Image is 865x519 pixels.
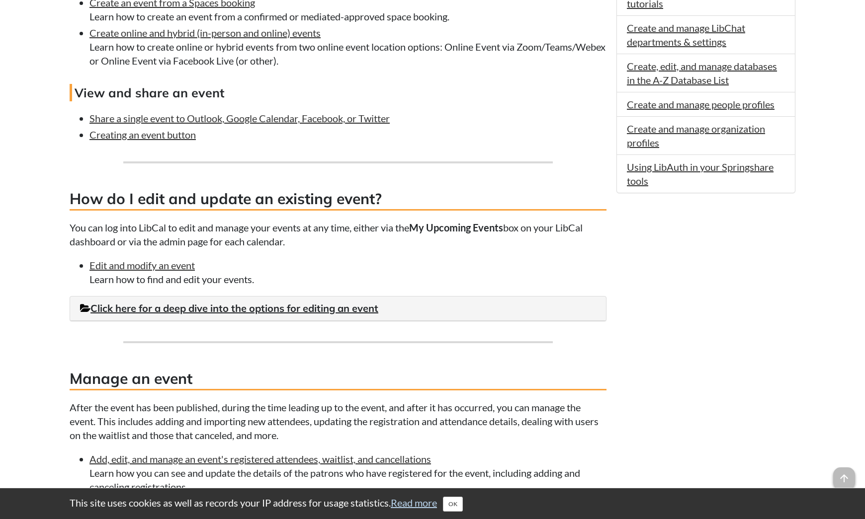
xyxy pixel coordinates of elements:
[627,22,745,48] a: Create and manage LibChat departments & settings
[409,222,503,233] strong: My Upcoming Events
[70,84,606,101] h4: View and share an event
[89,112,390,124] a: Share a single event to Outlook, Google Calendar, Facebook, or Twitter
[89,26,606,68] li: Learn how to create online or hybrid events from two online event location options: Online Event ...
[80,302,378,314] a: Click here for a deep dive into the options for editing an event
[89,259,195,271] a: Edit and modify an event
[627,60,777,86] a: Create, edit, and manage databases in the A-Z Database List
[89,27,321,39] a: Create online and hybrid (in-person and online) events
[833,468,855,480] a: arrow_upward
[89,453,431,465] a: Add, edit, and manage an event's registered attendees, waitlist, and cancellations
[89,258,606,286] li: Learn how to find and edit your events.
[70,368,606,390] h3: Manage an event
[70,400,606,442] p: After the event has been published, during the time leading up to the event, and after it has occ...
[70,221,606,248] p: You can log into LibCal to edit and manage your events at any time, either via the box on your Li...
[391,497,437,509] a: Read more
[443,497,463,512] button: Close
[60,496,805,512] div: This site uses cookies as well as records your IP address for usage statistics.
[89,129,196,141] a: Creating an event button
[70,188,606,211] h3: How do I edit and update an existing event?
[627,98,775,110] a: Create and manage people profiles
[627,123,765,148] a: Create and manage organization profiles
[833,467,855,489] span: arrow_upward
[89,452,606,494] li: Learn how you can see and update the details of the patrons who have registered for the event, in...
[627,161,774,187] a: Using LibAuth in your Springshare tools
